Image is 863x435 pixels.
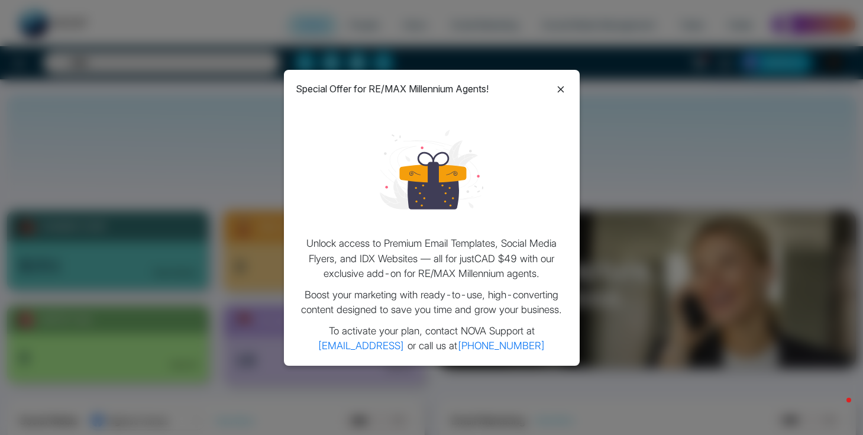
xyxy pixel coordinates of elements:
a: [EMAIL_ADDRESS] [318,340,405,352]
p: To activate your plan, contact NOVA Support at or call us at [296,324,568,354]
a: [PHONE_NUMBER] [457,340,545,352]
iframe: Intercom live chat [823,395,851,423]
p: Unlock access to Premium Email Templates, Social Media Flyers, and IDX Websites — all for just CA... [296,236,568,282]
p: Special Offer for RE/MAX Millennium Agents! [296,82,489,96]
img: loading [380,118,483,221]
p: Boost your marketing with ready-to-use, high-converting content designed to save you time and gro... [296,288,568,318]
